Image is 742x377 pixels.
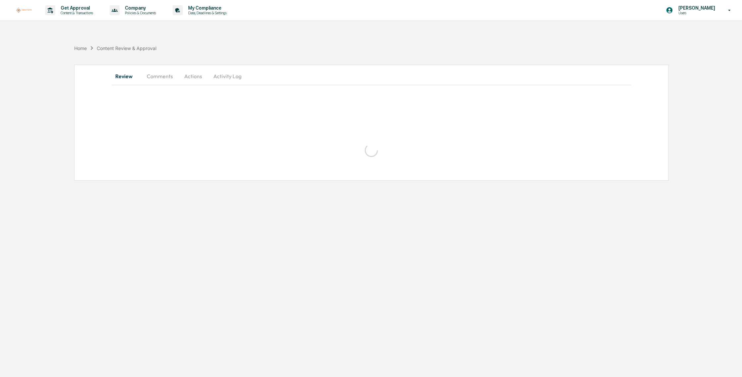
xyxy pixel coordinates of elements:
[97,45,156,51] div: Content Review & Approval
[141,68,178,84] button: Comments
[120,5,159,11] p: Company
[183,11,230,15] p: Data, Deadlines & Settings
[208,68,247,84] button: Activity Log
[112,68,631,84] div: secondary tabs example
[16,7,32,13] img: logo
[74,45,87,51] div: Home
[178,68,208,84] button: Actions
[55,5,96,11] p: Get Approval
[183,5,230,11] p: My Compliance
[120,11,159,15] p: Policies & Documents
[55,11,96,15] p: Content & Transactions
[673,5,718,11] p: [PERSON_NAME]
[112,68,141,84] button: Review
[673,11,718,15] p: Users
